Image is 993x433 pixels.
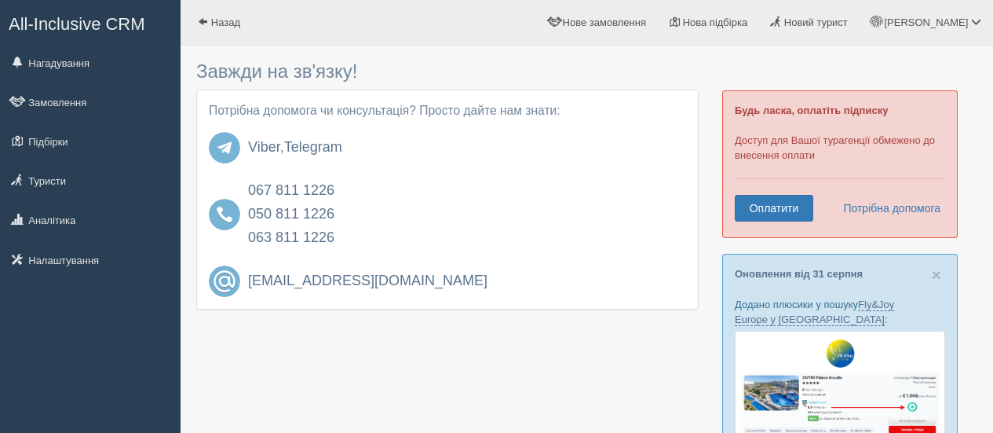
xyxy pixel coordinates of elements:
a: 050 811 1226 [248,206,334,222]
a: 063 811 1226 [248,229,334,245]
a: All-Inclusive CRM [1,1,180,44]
span: Нова підбірка [683,17,748,28]
a: Fly&Joy Europe у [GEOGRAPHIC_DATA] [735,299,894,326]
button: Close [932,266,941,283]
a: Оновлення від 31 серпня [735,268,863,280]
h4: , [248,140,686,156]
p: Додано плюсики у пошуку : [735,297,945,327]
span: Нове замовлення [563,17,646,28]
a: Viber [248,139,280,155]
h3: Завжди на зв'язку! [196,61,699,82]
a: Telegram [284,139,342,155]
div: Доступ для Вашої турагенції обмежено до внесення оплати [722,90,958,238]
a: 067 811 1226 [248,182,334,198]
img: phone-1055012.svg [209,199,240,230]
p: Потрібна допомога чи консультація? Просто дайте нам знати: [209,102,686,120]
span: Назад [211,17,240,28]
a: Потрібна допомога [833,195,941,222]
img: email.svg [209,266,240,297]
span: Новий турист [784,17,848,28]
a: Оплатити [735,195,813,222]
span: × [932,266,941,284]
a: [EMAIL_ADDRESS][DOMAIN_NAME] [248,273,686,289]
span: All-Inclusive CRM [9,14,145,34]
b: Будь ласка, оплатіть підписку [735,105,888,116]
img: telegram.svg [209,132,240,163]
span: [PERSON_NAME] [884,17,968,28]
